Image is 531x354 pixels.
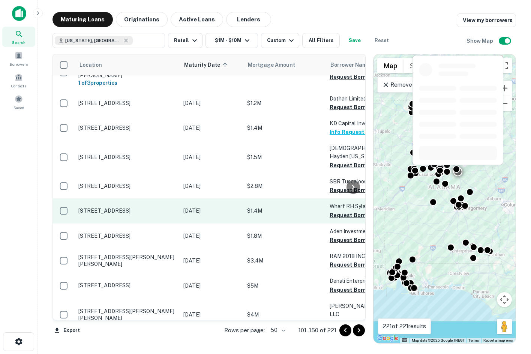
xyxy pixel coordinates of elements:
[330,144,405,160] p: [DEMOGRAPHIC_DATA] Of Hayden [US_STATE]
[383,322,426,331] p: 221 of 221 results
[370,33,394,48] button: Reset
[224,326,265,335] p: Rows per page:
[330,260,390,269] button: Request Borrower Info
[2,48,35,69] a: Borrowers
[298,326,336,335] p: 101–150 of 221
[339,324,351,336] button: Go to previous page
[248,60,305,69] span: Mortgage Amount
[330,72,390,81] button: Request Borrower Info
[402,338,407,342] button: Keyboard shortcuts
[375,333,400,343] a: Open this area in Google Maps (opens a new window)
[183,256,240,265] p: [DATE]
[377,58,403,73] button: Show street map
[247,282,322,290] p: $5M
[373,54,516,343] div: 0 0
[183,99,240,107] p: [DATE]
[330,235,390,244] button: Request Borrower Info
[330,177,405,186] p: SBR Tuscaloosa LLC
[183,182,240,190] p: [DATE]
[403,58,441,73] button: Show satellite imagery
[330,318,390,327] button: Request Borrower Info
[247,310,322,319] p: $4M
[78,154,176,160] p: [STREET_ADDRESS]
[168,33,202,48] button: Retail
[52,12,113,27] button: Maturing Loans
[78,308,176,321] p: [STREET_ADDRESS][PERSON_NAME][PERSON_NAME]
[261,33,299,48] button: Custom
[12,39,25,45] span: Search
[412,338,464,342] span: Map data ©2025 Google, INEGI
[330,211,390,220] button: Request Borrower Info
[184,60,230,69] span: Maturity Date
[247,256,322,265] p: $3.4M
[10,61,28,67] span: Borrowers
[330,161,390,170] button: Request Borrower Info
[330,202,405,210] p: Wharf RH Sylacauga LLC
[247,99,322,107] p: $1.2M
[493,294,531,330] iframe: Chat Widget
[243,54,326,75] th: Mortgage Amount
[183,124,240,132] p: [DATE]
[52,325,82,336] button: Export
[343,33,367,48] button: Save your search to get updates of matches that match your search criteria.
[78,254,176,267] p: [STREET_ADDRESS][PERSON_NAME][PERSON_NAME]
[78,124,176,131] p: [STREET_ADDRESS]
[330,277,405,285] p: Denali Enterprise LLC
[226,12,271,27] button: Lenders
[2,92,35,112] a: Saved
[247,182,322,190] p: $2.8M
[183,153,240,161] p: [DATE]
[78,282,176,289] p: [STREET_ADDRESS]
[330,94,405,103] p: Dothan Limited Partners LLC
[12,6,26,21] img: capitalize-icon.png
[247,124,322,132] p: $1.4M
[171,12,223,27] button: Active Loans
[330,285,390,294] button: Request Borrower Info
[183,282,240,290] p: [DATE]
[330,227,405,235] p: Aden Investments INC
[79,60,102,69] span: Location
[497,292,512,307] button: Map camera controls
[457,13,516,27] a: View my borrowers
[183,232,240,240] p: [DATE]
[11,83,26,89] span: Contacts
[302,33,340,48] button: All Filters
[330,60,370,69] span: Borrower Name
[78,207,176,214] p: [STREET_ADDRESS]
[2,70,35,90] a: Contacts
[78,100,176,106] p: [STREET_ADDRESS]
[247,153,322,161] p: $1.5M
[205,33,258,48] button: $1M - $10M
[78,183,176,189] p: [STREET_ADDRESS]
[330,252,405,260] p: RAM 2018 INC
[78,79,176,87] h6: 1 of 3 properties
[267,36,296,45] div: Custom
[13,105,24,111] span: Saved
[353,324,365,336] button: Go to next page
[326,54,408,75] th: Borrower Name
[330,103,390,112] button: Request Borrower Info
[375,333,400,343] img: Google
[180,54,243,75] th: Maturity Date
[78,232,176,239] p: [STREET_ADDRESS]
[497,96,512,111] button: Zoom out
[483,338,513,342] a: Report a map error
[497,81,512,96] button: Zoom in
[382,80,438,89] p: Remove Boundary
[75,54,180,75] th: Location
[466,37,494,45] h6: Show Map
[2,27,35,47] a: Search
[247,232,322,240] p: $1.8M
[497,58,512,73] button: Toggle fullscreen view
[330,302,405,318] p: [PERSON_NAME] Ventures LLC
[268,325,286,336] div: 50
[330,127,371,136] button: Info Requested
[183,310,240,319] p: [DATE]
[65,37,121,44] span: [US_STATE], [GEOGRAPHIC_DATA]
[116,12,168,27] button: Originations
